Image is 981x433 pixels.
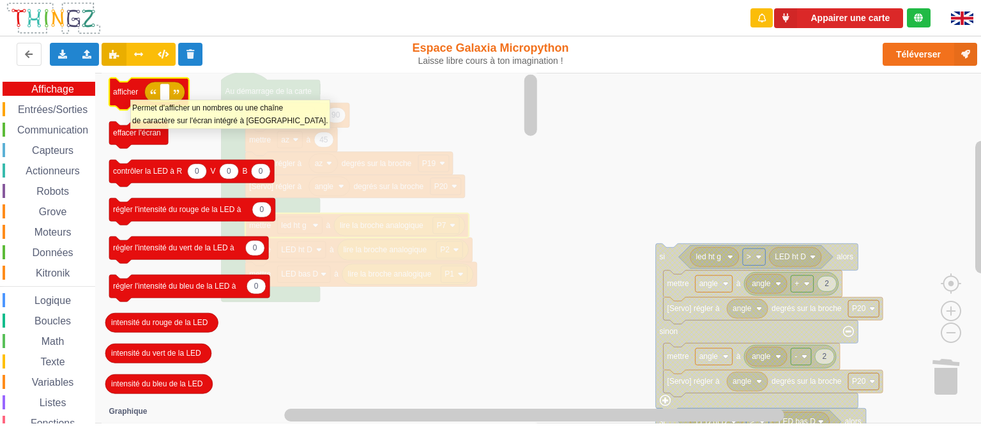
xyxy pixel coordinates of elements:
[772,377,842,386] text: degrés sur la broche
[736,279,741,288] text: à
[40,336,66,347] span: Math
[752,279,771,288] text: angle
[113,205,241,214] text: régler l'intensité du rouge de la LED à
[16,104,89,115] span: Entrées/Sorties
[883,43,977,66] button: Téléverser
[29,418,77,429] span: Fonctions
[111,379,203,388] text: intensité du bleu de la LED
[33,295,73,306] span: Logique
[254,282,259,291] text: 0
[733,304,752,313] text: angle
[775,252,806,261] text: LED ht D
[772,304,842,313] text: degrés sur la broche
[736,352,741,361] text: à
[259,205,264,214] text: 0
[951,11,973,25] img: gb.png
[699,352,719,361] text: angle
[113,243,234,252] text: régler l'intensité du vert de la LED à
[38,356,66,367] span: Texte
[696,252,721,261] text: led ht g
[752,352,771,361] text: angle
[667,377,720,386] text: [Servo] régler à
[30,145,75,156] span: Capteurs
[211,167,216,176] text: V
[33,315,73,326] span: Boucles
[699,279,719,288] text: angle
[747,252,751,261] text: ‏>
[660,327,678,336] text: sinon
[37,206,69,217] span: Grove
[29,84,75,95] span: Affichage
[667,279,689,288] text: mettre
[795,352,797,361] text: -
[667,352,689,361] text: mettre
[259,167,263,176] text: 0
[24,165,82,176] span: Actionneurs
[852,304,866,313] text: P20
[823,352,827,361] text: 2
[660,252,665,261] text: si
[195,167,199,176] text: 0
[253,243,257,252] text: 0
[113,87,138,96] text: afficher
[243,167,248,176] text: B
[407,41,575,66] div: Espace Galaxia Micropython
[113,167,182,176] text: contrôler la LED à R
[774,8,903,28] button: Appairer une carte
[113,128,161,137] text: effacer l'écran
[111,349,201,358] text: intensité du vert de la LED
[132,114,328,127] div: de caractère sur l'écran intégré à [GEOGRAPHIC_DATA].
[15,125,90,135] span: Communication
[733,377,752,386] text: angle
[34,186,71,197] span: Robots
[795,279,799,288] text: +
[837,252,853,261] text: alors
[34,268,72,278] span: Kitronik
[132,102,328,114] div: Permet d'afficher un nombres ou une chaîne
[31,247,75,258] span: Données
[30,377,76,388] span: Variables
[38,397,68,408] span: Listes
[907,8,931,27] div: Tu es connecté au serveur de création de Thingz
[111,318,208,327] text: intensité du rouge de la LED
[667,304,720,313] text: [Servo] régler à
[33,227,73,238] span: Moteurs
[113,282,236,291] text: régler l'intensité du bleu de la LED à
[407,56,575,66] div: Laisse libre cours à ton imagination !
[6,1,102,35] img: thingz_logo.png
[227,167,231,176] text: 0
[852,377,866,386] text: P20
[825,279,829,288] text: 2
